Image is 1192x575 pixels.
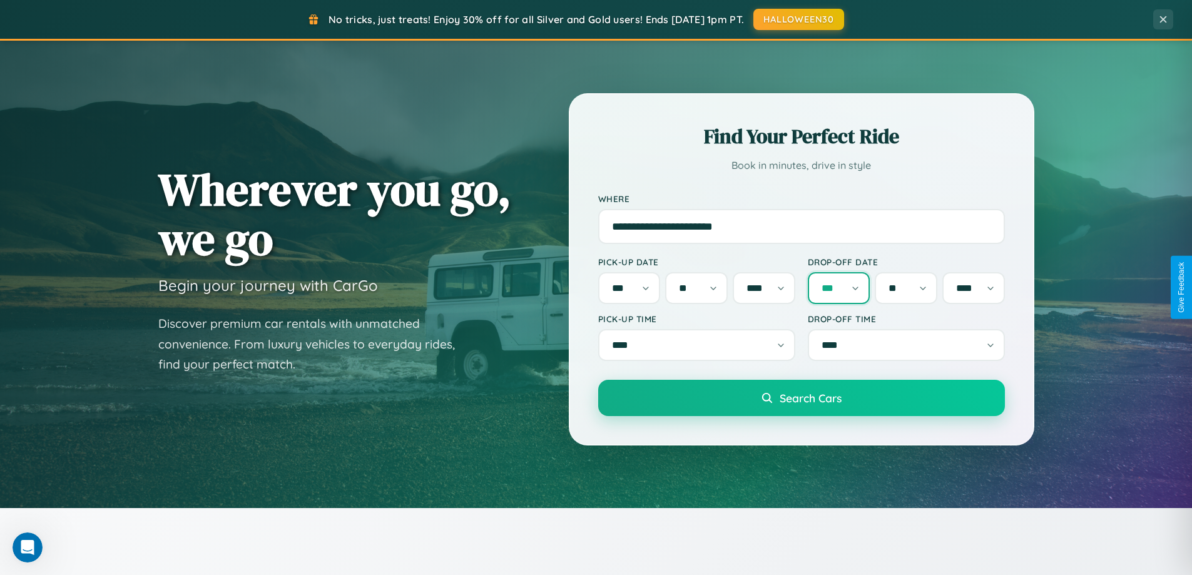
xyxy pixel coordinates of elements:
span: Search Cars [780,391,842,405]
button: HALLOWEEN30 [753,9,844,30]
label: Drop-off Date [808,257,1005,267]
label: Pick-up Time [598,313,795,324]
div: Give Feedback [1177,262,1186,313]
h1: Wherever you go, we go [158,165,511,263]
label: Where [598,193,1005,204]
span: No tricks, just treats! Enjoy 30% off for all Silver and Gold users! Ends [DATE] 1pm PT. [329,13,744,26]
h3: Begin your journey with CarGo [158,276,378,295]
iframe: Intercom live chat [13,532,43,562]
label: Pick-up Date [598,257,795,267]
h2: Find Your Perfect Ride [598,123,1005,150]
label: Drop-off Time [808,313,1005,324]
p: Book in minutes, drive in style [598,156,1005,175]
button: Search Cars [598,380,1005,416]
p: Discover premium car rentals with unmatched convenience. From luxury vehicles to everyday rides, ... [158,313,471,375]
